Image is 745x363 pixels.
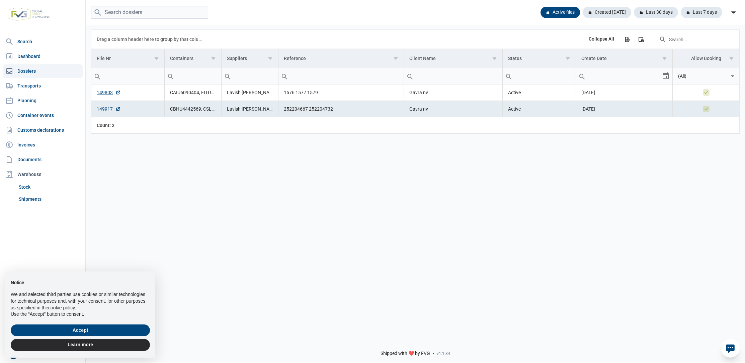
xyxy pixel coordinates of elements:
span: Show filter options for column 'Status' [565,56,570,61]
input: Search in the data grid [654,31,734,47]
a: Search [3,35,83,48]
td: Column File Nr [91,49,164,68]
div: Column Chooser [635,33,647,45]
div: Reference [284,56,306,61]
td: Filter cell [221,68,278,84]
div: File Nr Count: 2 [97,122,159,129]
div: File Nr [97,56,111,61]
span: Show filter options for column 'Create Date' [662,56,667,61]
div: Warehouse [3,168,83,181]
td: Column Status [503,49,576,68]
input: Filter cell [673,68,729,84]
span: Show filter options for column 'Suppliers' [268,56,273,61]
span: Show filter options for column 'Containers' [211,56,216,61]
div: Collapse All [589,36,614,42]
td: CAIU6090404, EITU0486555, TEMU4587885 [164,84,221,101]
input: Search dossiers [91,6,208,19]
td: Column Create Date [576,49,672,68]
a: Planning [3,94,83,107]
span: Show filter options for column 'Allow Booking' [729,56,734,61]
div: Containers [170,56,193,61]
input: Filter cell [165,68,221,84]
td: Gavra nv [404,101,503,117]
a: Invoices [3,138,83,152]
td: Lavish [PERSON_NAME] Pvt. Ltd. [221,84,278,101]
td: Filter cell [672,68,739,84]
div: Export all data to Excel [621,33,633,45]
td: CBHU4442569, CSLU2422163, OOLU0885380 [164,101,221,117]
span: [DATE] [581,90,595,95]
div: Status [508,56,522,61]
div: Search box [503,68,515,84]
td: 1576 1577 1579 [278,84,404,101]
div: Select [729,68,737,84]
td: Gavra nv [404,84,503,101]
a: 149917 [97,106,121,112]
span: Show filter options for column 'Client Name' [492,56,497,61]
td: Column Client Name [404,49,503,68]
div: Create Date [581,56,607,61]
a: 149803 [97,89,121,96]
a: Dossiers [3,64,83,78]
td: Column Reference [278,49,404,68]
div: Data grid toolbar [97,30,734,49]
div: Allow Booking [691,56,721,61]
div: Created [DATE] [583,7,631,18]
div: Search box [278,68,291,84]
td: Filter cell [164,68,221,84]
div: Suppliers [227,56,247,61]
td: Column Allow Booking [672,49,739,68]
div: Last 30 days [634,7,678,18]
a: Documents [3,153,83,166]
input: Filter cell [576,68,661,84]
input: Filter cell [278,68,404,84]
a: Transports [3,79,83,93]
a: Container events [3,109,83,122]
input: Filter cell [404,68,503,84]
td: Filter cell [278,68,404,84]
input: Filter cell [503,68,576,84]
a: cookie policy [48,305,75,310]
div: Search box [165,68,177,84]
td: Active [503,101,576,117]
a: Dashboard [3,50,83,63]
a: Stock [16,181,83,193]
td: Lavish Granito Pvt. Ltd. [221,101,278,117]
div: Search box [576,68,588,84]
span: Shipped with ❤️ by FVG [381,351,430,357]
div: Search box [222,68,234,84]
button: Accept [11,324,150,337]
span: v1.1.34 [437,351,450,356]
td: Column Suppliers [221,49,278,68]
div: Active files [541,7,580,18]
a: Shipments [16,193,83,205]
span: Show filter options for column 'File Nr' [154,56,159,61]
input: Filter cell [91,68,164,84]
div: Select [662,68,670,84]
div: Search box [404,68,416,84]
p: We and selected third parties use cookies or similar technologies for technical purposes and, wit... [11,291,150,311]
div: Last 7 days [681,7,722,18]
span: [DATE] [581,106,595,112]
div: Data grid with 2 rows and 8 columns [91,30,739,134]
img: FVG - Global freight forwarding [5,5,53,23]
p: Use the “Accept” button to consent. [11,311,150,318]
span: Show filter options for column 'Reference' [393,56,398,61]
div: Client Name [409,56,436,61]
div: Drag a column header here to group by that column [97,34,204,45]
span: - [433,351,434,357]
a: Customs declarations [3,123,83,137]
h2: Notice [11,280,150,286]
td: Filter cell [576,68,672,84]
div: Search box [91,68,103,84]
td: Active [503,84,576,101]
td: Column Containers [164,49,221,68]
input: Filter cell [222,68,278,84]
td: 252204667 252204732 [278,101,404,117]
button: Learn more [11,339,150,351]
div: filter [728,6,740,18]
